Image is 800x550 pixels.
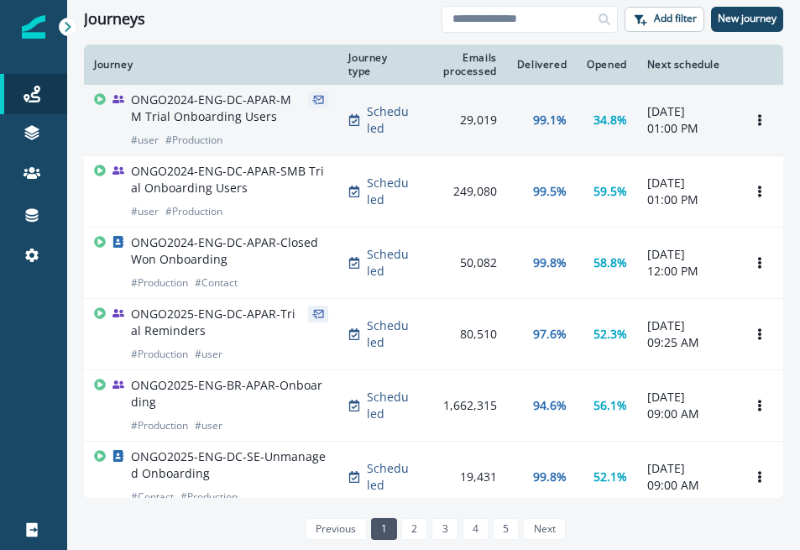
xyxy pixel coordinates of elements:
[195,417,222,434] p: # user
[301,518,566,540] ul: Pagination
[195,275,238,291] p: # Contact
[493,518,519,540] a: Page 5
[131,163,328,196] p: ONGO2024-ENG-DC-APAR-SMB Trial Onboarding Users
[593,254,627,271] p: 58.8%
[647,263,726,280] p: 12:00 PM
[647,389,726,406] p: [DATE]
[593,112,627,128] p: 34.8%
[131,203,159,220] p: # user
[429,183,496,200] div: 249,080
[647,58,726,71] div: Next schedule
[718,13,776,24] p: New journey
[429,326,496,343] div: 80,510
[84,370,783,442] a: ONGO2025-ENG-BR-APAR-Onboarding#Production#userScheduled1,662,31594.6%56.1%[DATE]09:00 AMOptions
[367,460,409,494] p: Scheduled
[22,15,45,39] img: Inflection
[131,92,301,125] p: ONGO2024-ENG-DC-APAR-MM Trial Onboarding Users
[84,10,145,29] h1: Journeys
[84,156,783,228] a: ONGO2024-ENG-DC-APAR-SMB Trial Onboarding Users#user#ProductionScheduled249,08099.5%59.5%[DATE]01...
[429,112,496,128] div: 29,019
[654,13,697,24] p: Add filter
[367,389,409,422] p: Scheduled
[84,442,783,513] a: ONGO2025-ENG-DC-SE-Unmanaged Onboarding#Contact#ProductionScheduled19,43199.8%52.1%[DATE]09:00 AM...
[533,397,567,414] p: 94.6%
[746,107,773,133] button: Options
[533,254,567,271] p: 99.8%
[431,518,458,540] a: Page 3
[647,406,726,422] p: 09:00 AM
[533,183,567,200] p: 99.5%
[429,469,496,485] div: 19,431
[523,518,565,540] a: Next page
[371,518,397,540] a: Page 1 is your current page
[647,175,726,191] p: [DATE]
[84,228,783,299] a: ONGO2024-ENG-DC-APAR-Closed Won Onboarding#Production#ContactScheduled50,08299.8%58.8%[DATE]12:00...
[131,377,328,411] p: ONGO2025-ENG-BR-APAR-Onboarding
[587,58,627,71] div: Opened
[533,469,567,485] p: 99.8%
[429,51,496,78] div: Emails processed
[131,448,328,482] p: ONGO2025-ENG-DC-SE-Unmanaged Onboarding
[165,203,222,220] p: # Production
[746,322,773,347] button: Options
[401,518,427,540] a: Page 2
[463,518,489,540] a: Page 4
[533,326,567,343] p: 97.6%
[367,246,409,280] p: Scheduled
[131,234,328,268] p: ONGO2024-ENG-DC-APAR-Closed Won Onboarding
[367,175,409,208] p: Scheduled
[647,120,726,137] p: 01:00 PM
[517,58,567,71] div: Delivered
[647,460,726,477] p: [DATE]
[647,191,726,208] p: 01:00 PM
[429,254,496,271] div: 50,082
[533,112,567,128] p: 99.1%
[593,183,627,200] p: 59.5%
[746,393,773,418] button: Options
[84,299,783,370] a: ONGO2025-ENG-DC-APAR-Trial Reminders#Production#userScheduled80,51097.6%52.3%[DATE]09:25 AMOptions
[367,103,409,137] p: Scheduled
[348,51,409,78] div: Journey type
[647,477,726,494] p: 09:00 AM
[647,334,726,351] p: 09:25 AM
[746,250,773,275] button: Options
[195,346,222,363] p: # user
[165,132,222,149] p: # Production
[746,179,773,204] button: Options
[746,464,773,490] button: Options
[131,417,188,434] p: # Production
[593,326,627,343] p: 52.3%
[711,7,783,32] button: New journey
[593,469,627,485] p: 52.1%
[131,489,174,505] p: # Contact
[131,132,159,149] p: # user
[180,489,238,505] p: # Production
[647,103,726,120] p: [DATE]
[429,397,496,414] div: 1,662,315
[625,7,704,32] button: Add filter
[647,246,726,263] p: [DATE]
[84,85,783,156] a: ONGO2024-ENG-DC-APAR-MM Trial Onboarding Users#user#ProductionScheduled29,01999.1%34.8%[DATE]01:0...
[131,346,188,363] p: # Production
[593,397,627,414] p: 56.1%
[367,317,409,351] p: Scheduled
[131,275,188,291] p: # Production
[647,317,726,334] p: [DATE]
[94,58,328,71] div: Journey
[131,306,301,339] p: ONGO2025-ENG-DC-APAR-Trial Reminders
